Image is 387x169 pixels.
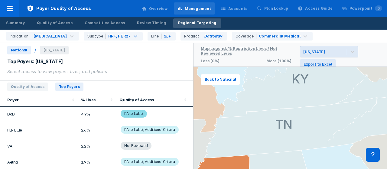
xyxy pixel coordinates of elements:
span: Not Reviewed [121,142,151,150]
span: PA to Label [121,110,147,118]
div: / [34,47,36,53]
div: Top Payers: [US_STATE] [7,58,186,65]
a: Management [174,2,215,15]
button: Export to Excel [300,59,336,70]
div: Powerpoint [350,6,382,11]
div: [US_STATE] [303,50,325,54]
div: 2L+ is the only option [148,32,175,41]
span: 0 [375,5,382,11]
button: Back to National [201,74,240,85]
a: Overview [138,2,171,15]
span: [US_STATE] [40,46,69,54]
span: Top Payers [55,83,83,91]
div: Regional Targeting [178,20,216,26]
div: [MEDICAL_DATA] [34,34,67,39]
a: Summary [1,18,30,28]
span: PA to Label; Additional Criteria [121,158,178,166]
div: Coverage [236,34,257,39]
a: Accounts [217,2,251,15]
span: PA to Label; Additional Criteria [121,126,178,134]
div: Subtype [87,34,106,39]
td: 2.6% [77,122,116,138]
div: Access Guide [305,6,332,11]
div: Review Timing [137,20,166,26]
p: More (100%) [266,59,291,63]
td: 2.2% [77,138,116,154]
div: Summary [6,20,25,26]
div: Select access to view payers, lives, and policies [7,68,186,75]
a: Competitive Access [80,18,130,28]
div: Quality of Access [37,20,72,26]
p: Less (0%) [201,59,220,63]
a: Regional Targeting [173,18,221,28]
a: Quality of Access [32,18,77,28]
div: Management [185,6,211,11]
div: Indication [10,34,31,39]
td: 4.9% [77,106,116,122]
span: Quality of Access [7,83,48,91]
span: National [7,46,31,54]
div: Payer [7,97,70,102]
div: Datroway is the only option [180,32,227,41]
div: Quality of Access [119,97,182,102]
div: Commercial Medical [259,34,301,39]
span: Export to Excel [304,62,332,67]
span: Back to National [205,77,236,82]
div: Overview [149,6,168,11]
div: HR+, HER2- [108,34,131,39]
div: % Lives [81,97,109,102]
div: Map Legend: % Restrictive Lives / Not Reviewed Lives [201,46,277,56]
div: Accounts [228,6,248,11]
a: Review Timing [132,18,171,28]
div: Plan Lookup [264,6,288,11]
div: Competitive Access [85,20,125,26]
